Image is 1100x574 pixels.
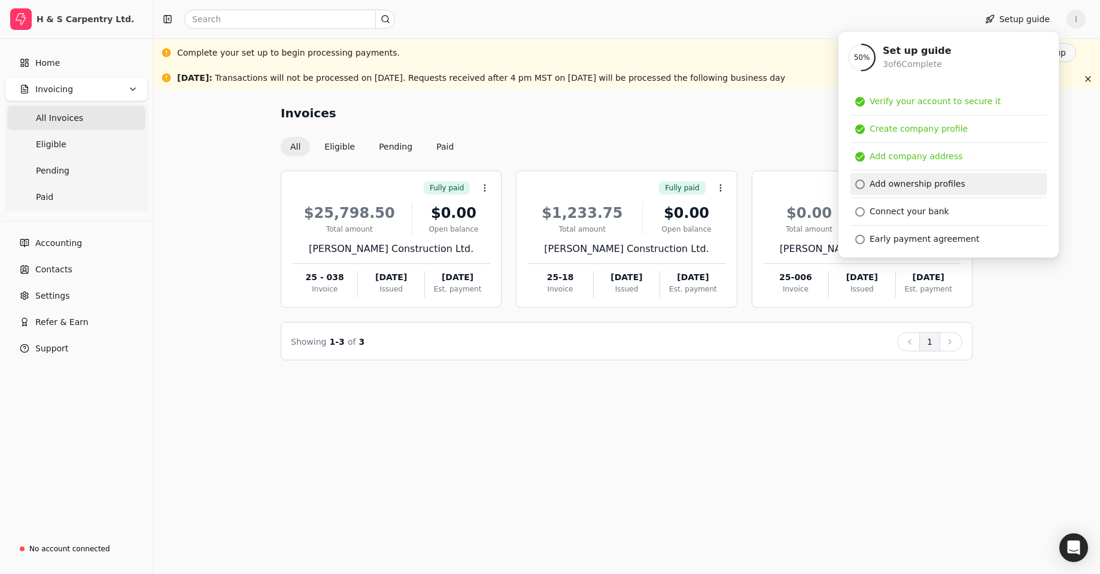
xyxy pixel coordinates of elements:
span: All Invoices [36,112,83,124]
div: H & S Carpentry Ltd. [37,13,142,25]
span: Paid [36,191,53,204]
div: Issued [594,284,660,294]
div: [DATE] [425,271,490,284]
a: Contacts [5,257,148,281]
div: Invoice [292,284,357,294]
span: 50 % [854,52,870,63]
div: 25-006 [763,271,828,284]
div: 25-18 [527,271,592,284]
div: Open balance [648,224,726,235]
div: Setup guide [838,31,1059,258]
div: Est. payment [660,284,725,294]
div: $0.00 [417,202,491,224]
span: of [348,337,356,347]
div: [DATE] [594,271,660,284]
div: Total amount [292,224,407,235]
div: [PERSON_NAME] Construction Ltd. [292,242,490,256]
button: Refer & Earn [5,310,148,334]
div: Issued [358,284,424,294]
div: Connect your bank [870,205,949,218]
span: Fully paid [665,183,699,193]
button: Setup guide [976,10,1059,29]
span: Home [35,57,60,69]
button: I [1066,10,1086,29]
div: Add ownership profiles [870,178,965,190]
a: All Invoices [7,106,145,130]
div: Issued [829,284,895,294]
div: [DATE] [829,271,895,284]
div: Total amount [527,224,637,235]
div: 3 of 6 Complete [883,58,952,71]
div: Early payment agreement [870,233,979,245]
div: Verify your account to secure it [870,95,1001,108]
button: All [281,137,310,156]
div: $25,798.50 [292,202,407,224]
a: Pending [7,159,145,183]
button: 1 [919,332,940,351]
div: Complete your set up to begin processing payments. [177,47,400,59]
span: Contacts [35,263,72,276]
input: Search [184,10,395,29]
span: Support [35,342,68,355]
div: Est. payment [425,284,490,294]
div: No account connected [29,543,110,554]
div: $0.00 [763,202,856,224]
span: Fully paid [430,183,464,193]
div: Set up guide [883,44,952,58]
a: Eligible [7,132,145,156]
button: Pending [369,137,422,156]
a: Accounting [5,231,148,255]
span: Eligible [36,138,66,151]
span: Pending [36,165,69,177]
span: Refer & Earn [35,316,89,329]
span: Accounting [35,237,82,250]
div: Invoice [763,284,828,294]
a: Paid [7,185,145,209]
h2: Invoices [281,104,336,123]
div: Add company address [870,150,963,163]
button: Invoicing [5,77,148,101]
div: 25 - 038 [292,271,357,284]
div: Create company profile [870,123,968,135]
div: $1,233.75 [527,202,637,224]
div: Invoice filter options [281,137,463,156]
a: Settings [5,284,148,308]
button: Eligible [315,137,364,156]
div: Invoice [527,284,592,294]
div: [PERSON_NAME] Construction Ltd. [763,242,961,256]
span: Invoicing [35,83,73,96]
a: Home [5,51,148,75]
button: Support [5,336,148,360]
div: $0.00 [648,202,726,224]
span: [DATE] : [177,73,212,83]
a: No account connected [5,538,148,560]
span: Settings [35,290,69,302]
span: 3 [359,337,365,347]
div: Open Intercom Messenger [1059,533,1088,562]
button: Paid [427,137,463,156]
div: Transactions will not be processed on [DATE]. Requests received after 4 pm MST on [DATE] will be ... [177,72,785,84]
div: [PERSON_NAME] Construction Ltd. [527,242,725,256]
span: 1 - 3 [330,337,345,347]
div: [DATE] [358,271,424,284]
span: Showing [291,337,326,347]
div: Est. payment [896,284,961,294]
div: [DATE] [896,271,961,284]
div: Total amount [763,224,856,235]
div: Open balance [417,224,491,235]
div: [DATE] [660,271,725,284]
